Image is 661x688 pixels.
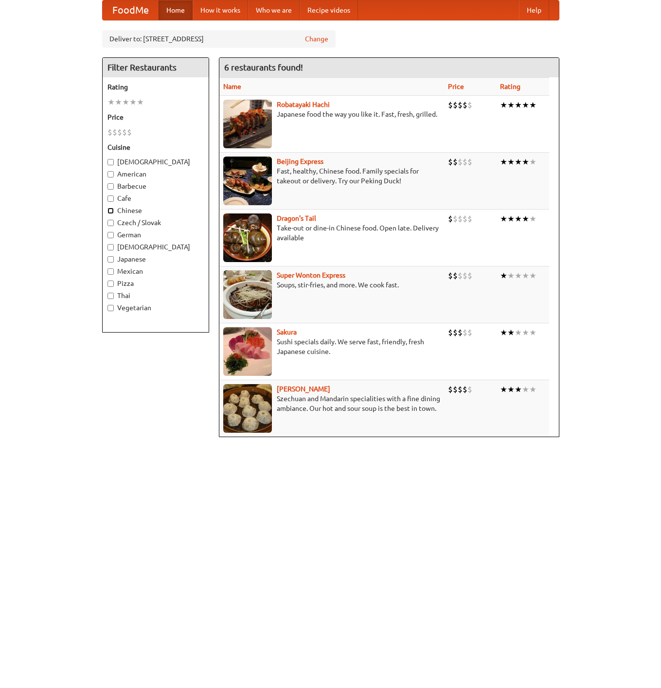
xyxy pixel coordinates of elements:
[500,83,520,90] a: Rating
[507,157,515,167] li: ★
[224,63,303,72] ng-pluralize: 6 restaurants found!
[107,195,114,202] input: Cafe
[507,100,515,110] li: ★
[277,385,330,393] a: [PERSON_NAME]
[500,213,507,224] li: ★
[112,127,117,138] li: $
[500,100,507,110] li: ★
[300,0,358,20] a: Recipe videos
[463,270,467,281] li: $
[107,220,114,226] input: Czech / Slovak
[522,100,529,110] li: ★
[458,384,463,395] li: $
[500,270,507,281] li: ★
[453,270,458,281] li: $
[107,112,204,122] h5: Price
[107,206,204,215] label: Chinese
[519,0,549,20] a: Help
[107,97,115,107] li: ★
[107,266,204,276] label: Mexican
[107,171,114,177] input: American
[223,100,272,148] img: robatayaki.jpg
[115,97,122,107] li: ★
[463,327,467,338] li: $
[458,100,463,110] li: $
[467,213,472,224] li: $
[223,157,272,205] img: beijing.jpg
[529,157,536,167] li: ★
[500,327,507,338] li: ★
[223,327,272,376] img: sakura.jpg
[107,291,204,300] label: Thai
[223,270,272,319] img: superwonton.jpg
[248,0,300,20] a: Who we are
[515,100,522,110] li: ★
[305,34,328,44] a: Change
[107,218,204,228] label: Czech / Slovak
[277,101,330,108] a: Robatayaki Hachi
[458,270,463,281] li: $
[102,30,336,48] div: Deliver to: [STREET_ADDRESS]
[103,0,159,20] a: FoodMe
[522,157,529,167] li: ★
[107,181,204,191] label: Barbecue
[448,100,453,110] li: $
[223,337,441,356] p: Sushi specials daily. We serve fast, friendly, fresh Japanese cuisine.
[467,327,472,338] li: $
[223,213,272,262] img: dragon.jpg
[463,157,467,167] li: $
[103,58,209,77] h4: Filter Restaurants
[515,384,522,395] li: ★
[223,394,441,413] p: Szechuan and Mandarin specialities with a fine dining ambiance. Our hot and sour soup is the best...
[515,157,522,167] li: ★
[223,280,441,290] p: Soups, stir-fries, and more. We cook fast.
[107,232,114,238] input: German
[463,213,467,224] li: $
[448,270,453,281] li: $
[458,213,463,224] li: $
[463,100,467,110] li: $
[107,230,204,240] label: German
[522,213,529,224] li: ★
[448,327,453,338] li: $
[500,384,507,395] li: ★
[122,97,129,107] li: ★
[277,158,323,165] a: Beijing Express
[507,327,515,338] li: ★
[159,0,193,20] a: Home
[107,208,114,214] input: Chinese
[500,157,507,167] li: ★
[522,384,529,395] li: ★
[277,271,345,279] a: Super Wonton Express
[463,384,467,395] li: $
[127,127,132,138] li: $
[529,100,536,110] li: ★
[107,194,204,203] label: Cafe
[129,97,137,107] li: ★
[453,157,458,167] li: $
[529,213,536,224] li: ★
[448,83,464,90] a: Price
[515,270,522,281] li: ★
[107,82,204,92] h5: Rating
[515,327,522,338] li: ★
[107,169,204,179] label: American
[277,214,316,222] a: Dragon's Tail
[529,327,536,338] li: ★
[107,183,114,190] input: Barbecue
[453,213,458,224] li: $
[458,157,463,167] li: $
[107,293,114,299] input: Thai
[107,256,114,263] input: Japanese
[448,213,453,224] li: $
[122,127,127,138] li: $
[107,244,114,250] input: [DEMOGRAPHIC_DATA]
[448,157,453,167] li: $
[223,166,441,186] p: Fast, healthy, Chinese food. Family specials for takeout or delivery. Try our Peking Duck!
[529,384,536,395] li: ★
[223,109,441,119] p: Japanese food the way you like it. Fast, fresh, grilled.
